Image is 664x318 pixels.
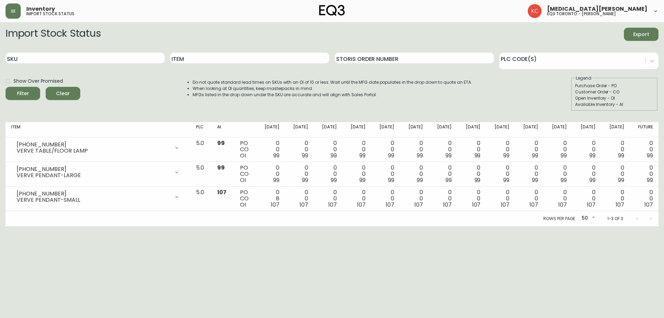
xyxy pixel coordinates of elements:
span: 107 [501,201,509,209]
div: 0 0 [463,165,480,183]
li: When looking at OI quantities, keep masterpacks in mind. [193,85,472,92]
span: 99 [331,152,337,160]
div: Filter [17,89,29,98]
th: [DATE] [601,122,630,137]
div: 0 0 [578,165,596,183]
div: 0 0 [549,165,567,183]
button: Filter [6,87,40,100]
div: 0 0 [491,165,509,183]
span: 107 [616,201,624,209]
div: 0 0 [319,140,337,159]
div: 50 [579,213,596,224]
div: [PHONE_NUMBER] [17,166,170,172]
div: 0 0 [491,189,509,208]
th: AI [212,122,234,137]
th: [DATE] [544,122,572,137]
div: Customer Order - CO [575,89,654,95]
div: 0 0 [290,140,308,159]
div: 0 0 [405,189,423,208]
li: MFGs listed in the drop down under the SKU are accurate and will align with Sales Portal. [193,92,472,98]
div: 0 0 [635,140,653,159]
legend: Legend [575,75,592,81]
div: PO CO [240,140,251,159]
span: OI [240,176,246,184]
span: 99 [589,152,596,160]
span: 99 [618,152,624,160]
span: 107 [414,201,423,209]
span: 99 [273,176,279,184]
th: [DATE] [314,122,342,137]
div: 0 0 [262,140,279,159]
div: 0 0 [635,165,653,183]
span: 107 [644,201,653,209]
div: PO CO [240,165,251,183]
span: 99 [474,152,481,160]
span: 107 [472,201,481,209]
span: 107 [328,201,337,209]
div: 0 0 [520,165,538,183]
div: PO CO [240,189,251,208]
span: 99 [503,152,509,160]
div: 0 0 [405,165,423,183]
span: 107 [558,201,567,209]
h5: eq3 toronto - [PERSON_NAME] [547,12,616,16]
span: Show Over Promised [13,78,63,85]
div: [PHONE_NUMBER]VERVE TABLE/FLOOR LAMP [11,140,185,155]
th: [DATE] [256,122,285,137]
span: 99 [445,152,452,160]
div: Open Inventory - OI [575,95,654,101]
td: 5.0 [191,137,212,162]
div: 0 0 [377,189,394,208]
div: 0 0 [377,165,394,183]
div: 0 0 [549,140,567,159]
div: 0 0 [348,189,366,208]
span: 107 [386,201,394,209]
button: Clear [46,87,80,100]
span: 99 [273,152,279,160]
h2: Import Stock Status [6,28,101,41]
div: 0 0 [290,189,308,208]
span: 99 [417,176,423,184]
th: [DATE] [428,122,457,137]
button: Export [624,28,658,41]
div: 0 0 [578,140,596,159]
div: 0 0 [635,189,653,208]
div: 0 0 [607,165,624,183]
th: [DATE] [457,122,486,137]
div: 0 0 [434,165,452,183]
span: Clear [51,89,75,98]
span: OI [240,152,246,160]
span: 107 [587,201,596,209]
div: 0 0 [463,189,480,208]
div: 0 0 [520,189,538,208]
p: 1-3 of 3 [607,216,623,222]
div: [PHONE_NUMBER] [17,142,170,148]
div: VERVE TABLE/FLOOR LAMP [17,148,170,154]
th: Item [6,122,191,137]
div: 0 0 [319,189,337,208]
span: 107 [357,201,366,209]
td: 5.0 [191,162,212,187]
div: [PHONE_NUMBER] [17,191,170,197]
div: 0 0 [262,165,279,183]
th: PLC [191,122,212,137]
div: 0 0 [348,165,366,183]
div: 0 0 [463,140,480,159]
span: 99 [618,176,624,184]
img: 6487344ffbf0e7f3b216948508909409 [528,4,542,18]
div: [PHONE_NUMBER]VERVE PENDANT-LARGE [11,165,185,180]
span: 99 [302,176,308,184]
img: logo [319,5,345,16]
th: [DATE] [400,122,428,137]
div: [PHONE_NUMBER]VERVE PENDANT-SMALL [11,189,185,205]
span: 107 [217,188,227,196]
span: 107 [271,201,279,209]
span: 99 [532,152,538,160]
div: VERVE PENDANT-SMALL [17,197,170,203]
div: 0 0 [491,140,509,159]
span: 99 [561,176,567,184]
span: Export [629,30,653,39]
span: OI [240,201,246,209]
div: 0 0 [578,189,596,208]
div: 0 0 [434,140,452,159]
